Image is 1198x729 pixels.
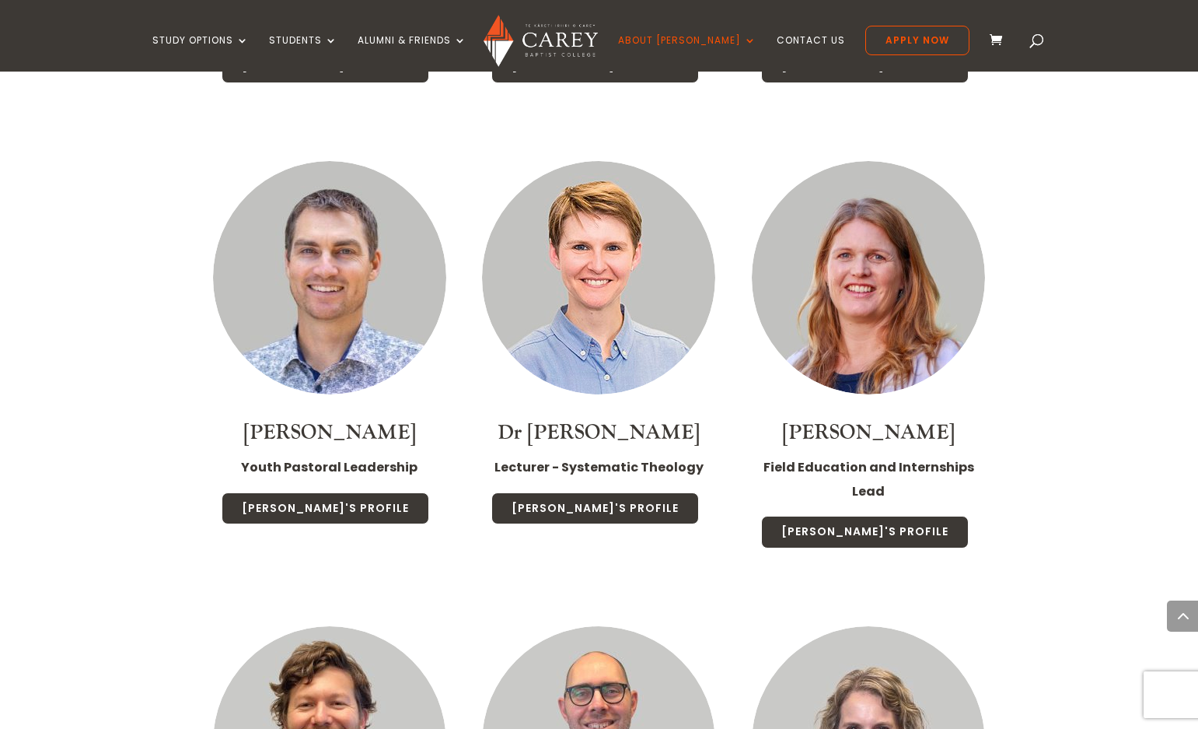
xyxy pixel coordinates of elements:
a: [PERSON_NAME] [243,419,416,446]
a: Study Options [152,35,249,72]
a: Contact Us [777,35,845,72]
strong: Youth Pastoral Leadership [241,458,417,476]
a: [PERSON_NAME]'s Profile [222,492,429,525]
a: Alumni & Friends [358,35,466,72]
a: Apply Now [865,26,969,55]
a: [PERSON_NAME] [782,419,955,446]
img: Carey Baptist College [484,15,598,67]
a: [PERSON_NAME]'s Profile [761,516,969,549]
img: Nicola Mountfort_300x300 [752,161,985,394]
a: Dr [PERSON_NAME] [498,419,700,446]
a: Students [269,35,337,72]
a: About [PERSON_NAME] [618,35,756,72]
strong: Field Education and Internships Lead [763,458,974,499]
strong: Lecturer - Systematic Theology [494,458,704,476]
a: [PERSON_NAME]'s Profile [491,492,699,525]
